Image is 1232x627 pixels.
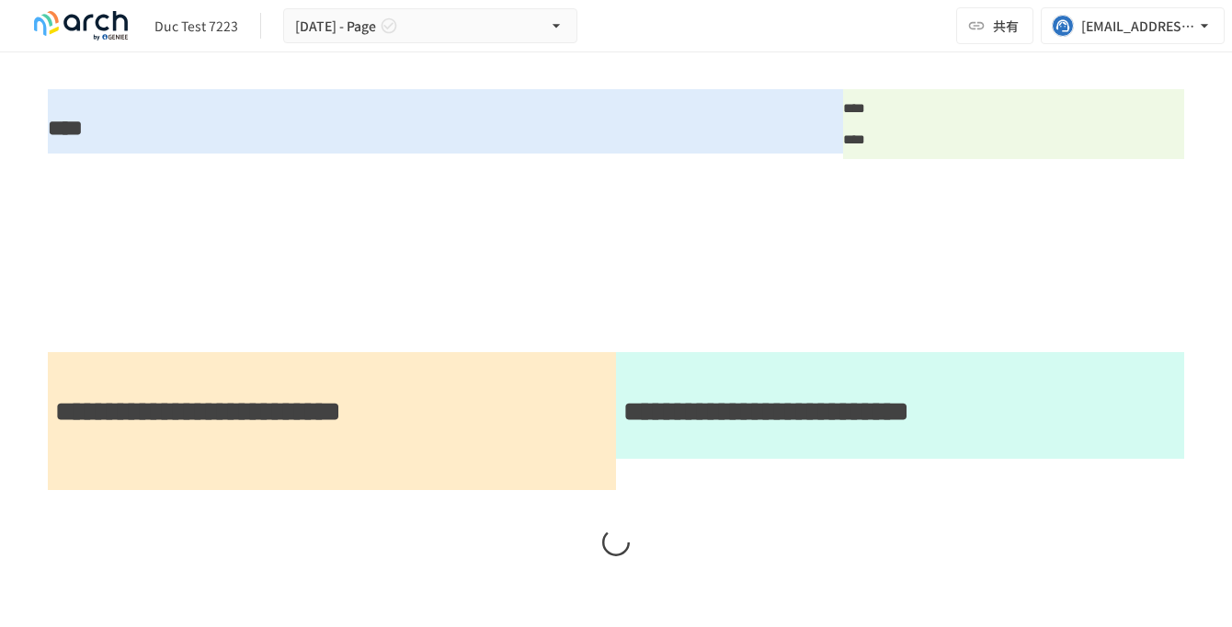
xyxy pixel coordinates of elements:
[283,8,577,44] button: [DATE] - Page
[1081,15,1195,38] div: [EMAIL_ADDRESS][DOMAIN_NAME]
[22,11,140,40] img: logo-default@2x-9cf2c760.svg
[1041,7,1225,44] button: [EMAIL_ADDRESS][DOMAIN_NAME]
[956,7,1033,44] button: 共有
[154,17,238,36] div: Duc Test 7223
[295,15,376,38] span: [DATE] - Page
[993,16,1019,36] span: 共有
